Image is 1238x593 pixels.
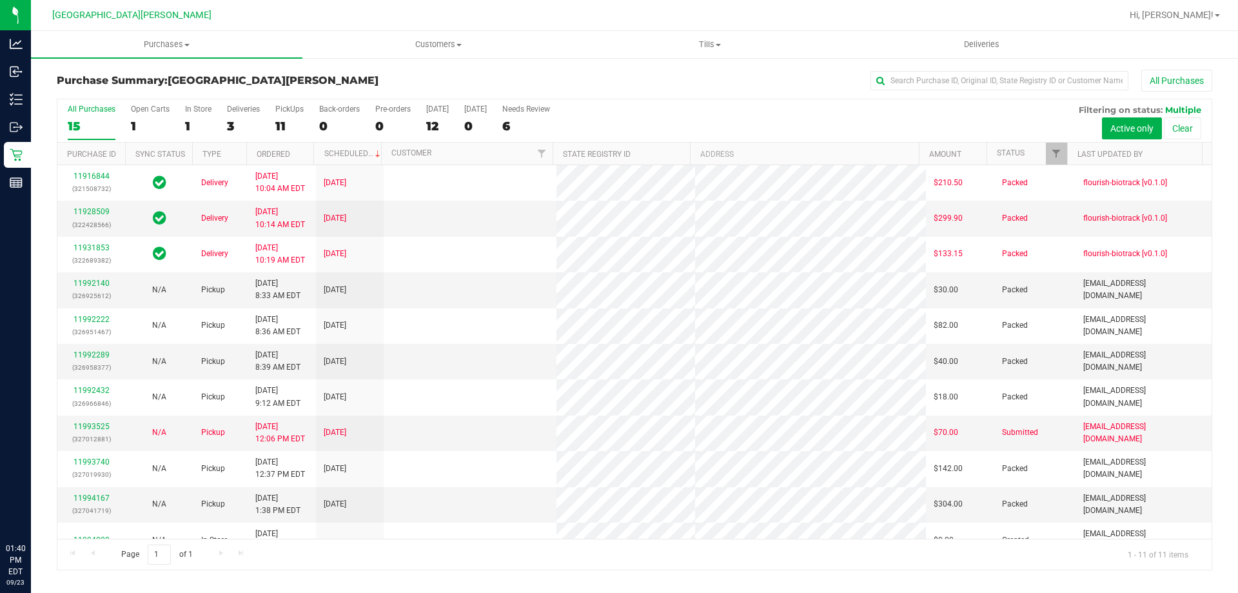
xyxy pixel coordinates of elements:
[74,494,110,503] a: 11994167
[152,356,166,368] button: N/A
[227,105,260,114] div: Deliveries
[6,543,25,578] p: 01:40 PM EDT
[152,284,166,296] button: N/A
[1083,528,1204,552] span: [EMAIL_ADDRESS][DOMAIN_NAME]
[74,386,110,395] a: 11992432
[563,150,631,159] a: State Registry ID
[131,119,170,134] div: 1
[110,545,203,565] span: Page of 1
[324,149,383,158] a: Scheduled
[135,150,185,159] a: Sync Status
[1117,545,1199,564] span: 1 - 11 of 11 items
[152,498,166,510] button: N/A
[65,183,117,195] p: (321508732)
[997,148,1025,157] a: Status
[426,105,449,114] div: [DATE]
[303,39,573,50] span: Customers
[934,248,963,260] span: $133.15
[65,433,117,445] p: (327012881)
[574,31,845,58] a: Tills
[148,545,171,565] input: 1
[74,422,110,431] a: 11993525
[65,505,117,517] p: (327041719)
[934,427,958,439] span: $70.00
[1083,385,1204,409] span: [EMAIL_ADDRESS][DOMAIN_NAME]
[255,492,300,517] span: [DATE] 1:38 PM EDT
[255,349,300,374] span: [DATE] 8:39 AM EDT
[1083,177,1167,189] span: flourish-biotrack [v0.1.0]
[690,143,919,165] th: Address
[324,427,346,439] span: [DATE]
[1141,70,1212,92] button: All Purchases
[152,534,166,547] button: N/A
[185,105,211,114] div: In Store
[324,248,346,260] span: [DATE]
[1002,356,1028,368] span: Packed
[68,119,115,134] div: 15
[255,242,305,266] span: [DATE] 10:19 AM EDT
[1083,456,1204,481] span: [EMAIL_ADDRESS][DOMAIN_NAME]
[302,31,574,58] a: Customers
[464,119,487,134] div: 0
[1130,10,1213,20] span: Hi, [PERSON_NAME]!
[153,174,166,192] span: In Sync
[65,468,117,481] p: (327019930)
[255,385,300,409] span: [DATE] 9:12 AM EDT
[257,150,290,159] a: Ordered
[934,498,963,510] span: $304.00
[152,319,166,332] button: N/A
[1077,150,1143,159] a: Last Updated By
[201,463,225,475] span: Pickup
[947,39,1017,50] span: Deliveries
[74,172,110,181] a: 11916844
[65,397,117,410] p: (326966846)
[13,490,52,528] iframe: Resource center
[67,150,116,159] a: Purchase ID
[934,284,958,296] span: $30.00
[1083,349,1204,374] span: [EMAIL_ADDRESS][DOMAIN_NAME]
[10,121,23,134] inline-svg: Outbound
[324,356,346,368] span: [DATE]
[324,177,346,189] span: [DATE]
[1102,117,1162,139] button: Active only
[202,150,221,159] a: Type
[201,534,228,547] span: In-Store
[1002,427,1038,439] span: Submitted
[74,207,110,216] a: 11928509
[152,392,166,401] span: Not Applicable
[255,528,300,552] span: [DATE] 1:39 PM EDT
[255,456,305,481] span: [DATE] 12:37 PM EDT
[10,93,23,106] inline-svg: Inventory
[201,212,228,225] span: Delivery
[255,421,305,445] span: [DATE] 12:06 PM EDT
[201,177,228,189] span: Delivery
[531,143,553,165] a: Filter
[131,105,170,114] div: Open Carts
[1165,105,1201,115] span: Multiple
[65,361,117,374] p: (326958377)
[65,254,117,266] p: (322689382)
[1083,248,1167,260] span: flourish-biotrack [v0.1.0]
[10,37,23,50] inline-svg: Analytics
[1083,314,1204,338] span: [EMAIL_ADDRESS][DOMAIN_NAME]
[201,498,225,510] span: Pickup
[1002,284,1028,296] span: Packed
[1083,421,1204,445] span: [EMAIL_ADDRESS][DOMAIN_NAME]
[255,314,300,338] span: [DATE] 8:36 AM EDT
[201,248,228,260] span: Delivery
[201,319,225,332] span: Pickup
[375,105,411,114] div: Pre-orders
[255,206,305,230] span: [DATE] 10:14 AM EDT
[934,391,958,403] span: $18.00
[152,464,166,473] span: Not Applicable
[1083,492,1204,517] span: [EMAIL_ADDRESS][DOMAIN_NAME]
[10,176,23,189] inline-svg: Reports
[65,290,117,302] p: (326925612)
[934,177,963,189] span: $210.50
[275,119,304,134] div: 11
[152,391,166,403] button: N/A
[1002,498,1028,510] span: Packed
[1002,212,1028,225] span: Packed
[68,105,115,114] div: All Purchases
[168,74,378,86] span: [GEOGRAPHIC_DATA][PERSON_NAME]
